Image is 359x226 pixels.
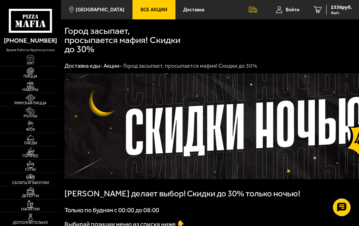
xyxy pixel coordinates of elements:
h1: Город засыпает, просыпается мафия! Скидки до 30% [64,26,181,54]
a: Акции- [104,62,122,69]
div: Город засыпает, просыпается мафия! Скидки до 30% [123,62,257,70]
span: Только по будням с 00:00 до 08:00 [64,206,159,214]
a: Доставка еды- [64,62,103,69]
span: [GEOGRAPHIC_DATA] [76,7,124,12]
span: Все Акции [141,7,167,12]
span: Доставка [183,7,204,12]
span: 2336 руб. [331,5,352,10]
span: 4 шт. [331,11,352,15]
span: [PERSON_NAME] делает выбор! Скидки до 30% только ночью! [64,189,300,198]
span: Войти [286,7,299,12]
